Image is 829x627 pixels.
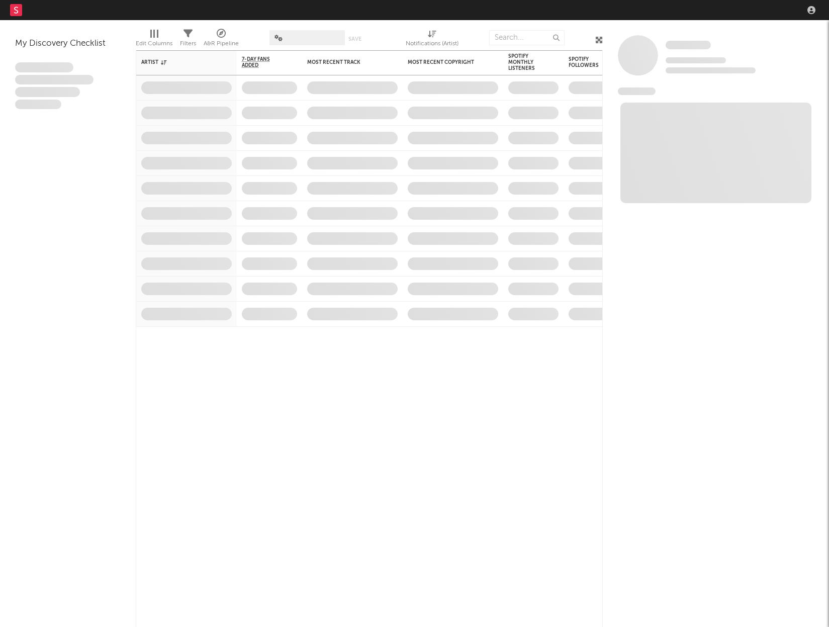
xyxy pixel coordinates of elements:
span: Tracking Since: [DATE] [666,57,726,63]
span: Some Artist [666,41,711,49]
button: Save [348,36,361,42]
div: A&R Pipeline [204,38,239,50]
span: 0 fans last week [666,67,756,73]
div: Most Recent Track [307,59,383,65]
div: Artist [141,59,217,65]
div: Spotify Monthly Listeners [508,53,543,71]
a: Some Artist [666,40,711,50]
input: Search... [489,30,565,45]
span: Aliquam viverra [15,100,61,110]
div: Edit Columns [136,25,172,54]
span: Lorem ipsum dolor [15,62,73,72]
div: Filters [180,25,196,54]
span: 7-Day Fans Added [242,56,282,68]
div: My Discovery Checklist [15,38,121,50]
div: A&R Pipeline [204,25,239,54]
span: Praesent ac interdum [15,87,80,97]
div: Spotify Followers [569,56,604,68]
span: News Feed [618,87,656,95]
div: Notifications (Artist) [406,38,458,50]
span: Integer aliquet in purus et [15,75,94,85]
div: Notifications (Artist) [406,25,458,54]
div: Edit Columns [136,38,172,50]
div: Most Recent Copyright [408,59,483,65]
div: Filters [180,38,196,50]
